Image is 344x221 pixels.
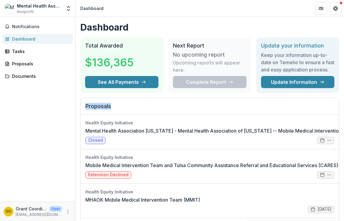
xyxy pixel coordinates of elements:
button: Get Help [330,2,342,15]
h3: No upcoming report [173,51,225,58]
div: Tasks [12,48,68,54]
button: See All Payments [85,76,158,88]
h2: Update your information [261,42,334,49]
div: Documents [12,73,68,79]
h3: Keep your information up-to-date on Temelio to ensure a fast and easy application process. [261,51,334,73]
div: Dashboard [12,36,68,42]
a: Tasks [2,46,73,56]
h2: Next Report [173,42,246,49]
button: More [64,208,72,215]
div: Mental Health Association in Tulsa dba Mental Health Association [US_STATE] [17,3,62,9]
button: Partners [315,2,327,15]
div: Grant Coordinator [6,209,11,213]
p: Upcoming reports will appear here. [173,59,246,74]
p: Grant Coordinator [16,206,47,212]
h1: Dashboard [80,22,339,33]
h2: Total Awarded [85,42,158,49]
div: Proposals [12,61,68,67]
a: Proposals [2,59,73,69]
p: [EMAIL_ADDRESS][DOMAIN_NAME] [16,212,62,217]
a: MHAOK Mobile Medical Intervention Team (MMIT) [85,196,200,203]
button: Notifications [2,22,73,31]
p: User [49,206,62,212]
img: Mental Health Association in Tulsa dba Mental Health Association Oklahoma [5,4,14,13]
span: Notifications [12,24,70,29]
nav: breadcrumb [78,4,106,13]
a: Update Information [261,76,334,88]
a: Documents [2,71,73,81]
h3: $136,365 [85,54,134,71]
span: Nonprofit [17,9,34,15]
div: Dashboard [80,5,104,12]
h2: Proposals [85,103,334,114]
button: Open entity switcher [64,2,73,15]
a: Dashboard [2,34,73,44]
